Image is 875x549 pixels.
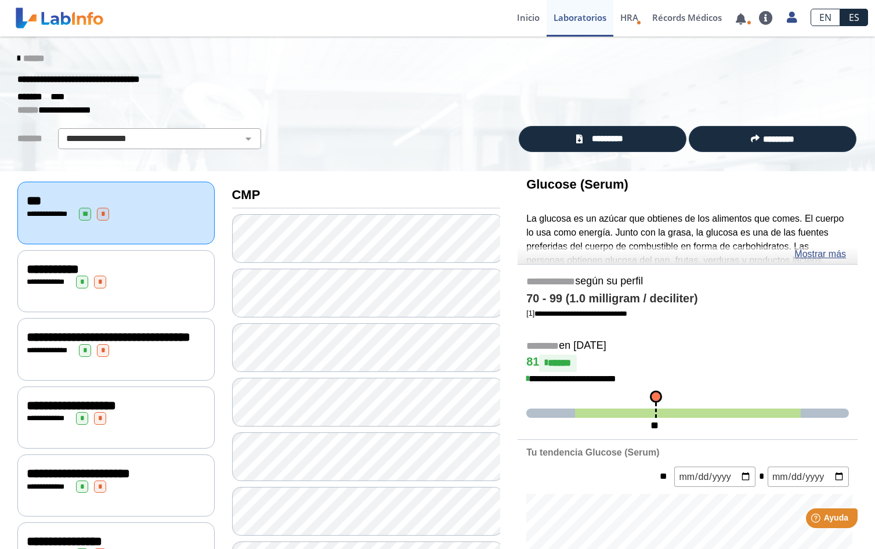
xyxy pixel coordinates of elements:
span: HRA [620,12,638,23]
b: Tu tendencia Glucose (Serum) [526,447,659,457]
b: CMP [232,187,261,202]
a: EN [811,9,840,26]
h4: 70 - 99 (1.0 milligram / deciliter) [526,292,849,306]
h4: 81 [526,355,849,372]
h5: en [DATE] [526,339,849,353]
b: Glucose (Serum) [526,177,628,192]
iframe: Help widget launcher [772,504,862,536]
input: mm/dd/yyyy [674,467,755,487]
h5: según su perfil [526,275,849,288]
input: mm/dd/yyyy [768,467,849,487]
a: ES [840,9,868,26]
a: Mostrar más [794,247,846,261]
p: La glucosa es un azúcar que obtienes de los alimentos que comes. El cuerpo lo usa como energía. J... [526,212,849,309]
a: [1] [526,309,627,317]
